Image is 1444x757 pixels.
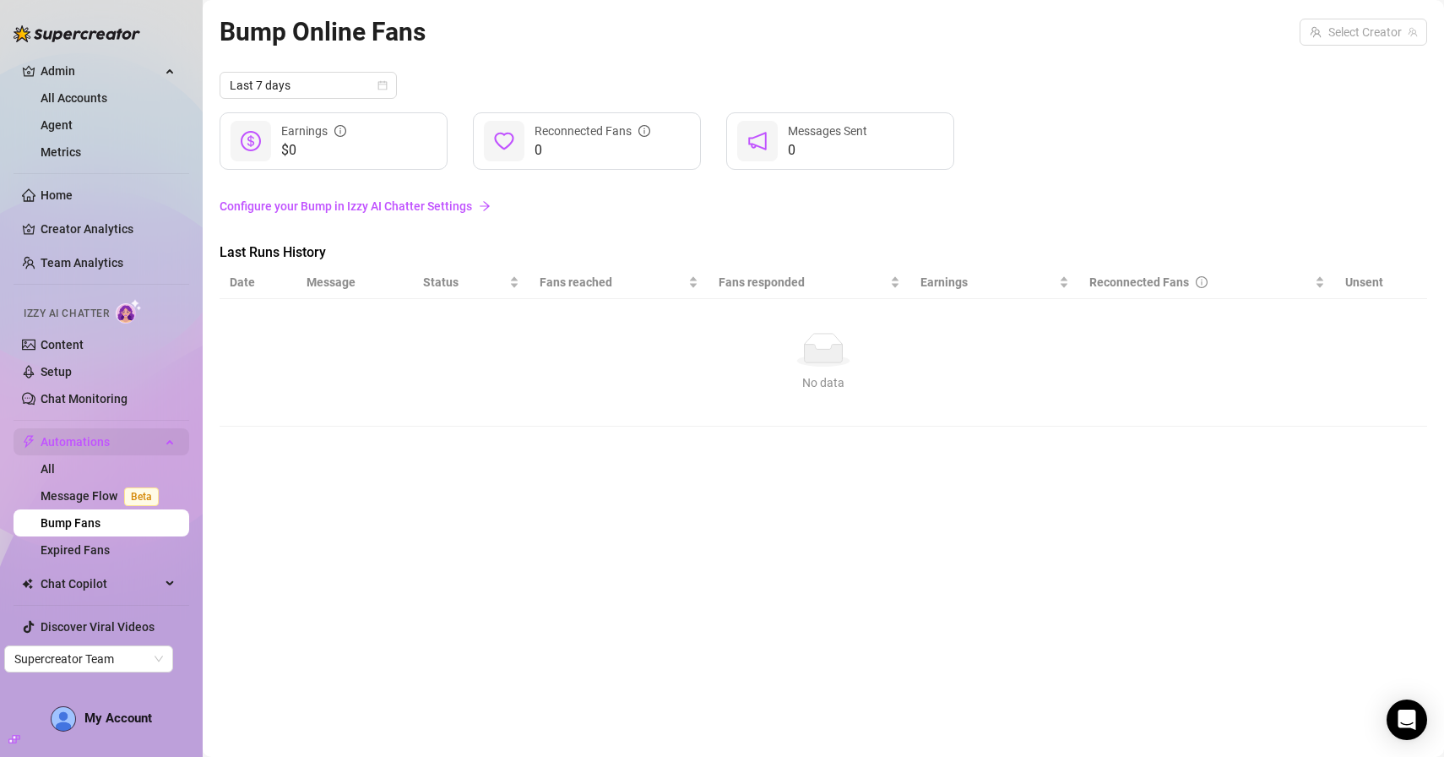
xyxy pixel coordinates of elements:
[116,299,142,324] img: AI Chatter
[220,266,296,299] th: Date
[124,487,159,506] span: Beta
[236,373,1410,392] div: No data
[638,125,650,137] span: info-circle
[719,273,887,291] span: Fans responded
[230,73,387,98] span: Last 7 days
[41,188,73,202] a: Home
[41,118,73,132] a: Agent
[920,273,1056,291] span: Earnings
[708,266,910,299] th: Fans responded
[535,140,650,161] span: 0
[494,131,514,151] span: heart
[41,57,160,84] span: Admin
[220,190,1427,222] a: Configure your Bump in Izzy AI Chatter Settingsarrow-right
[540,273,685,291] span: Fans reached
[41,489,166,503] a: Message FlowBeta
[1196,276,1208,288] span: info-circle
[747,131,768,151] span: notification
[220,197,1427,215] a: Configure your Bump in Izzy AI Chatter Settings
[220,242,503,263] span: Last Runs History
[41,91,107,105] a: All Accounts
[1408,27,1418,37] span: team
[41,516,100,530] a: Bump Fans
[479,200,491,212] span: arrow-right
[296,266,413,299] th: Message
[84,711,152,726] span: My Account
[1335,266,1393,299] th: Unsent
[41,428,160,455] span: Automations
[423,273,506,291] span: Status
[22,578,33,590] img: Chat Copilot
[1387,700,1427,740] div: Open Intercom Messenger
[535,122,650,140] div: Reconnected Fans
[281,122,346,140] div: Earnings
[413,266,529,299] th: Status
[788,140,867,161] span: 0
[1089,273,1311,291] div: Reconnected Fans
[22,435,35,449] span: thunderbolt
[41,462,55,476] a: All
[14,646,163,672] span: Supercreator Team
[52,707,75,731] img: AD_cMMTxCeTpmN1d5MnKJ1j-_uXZCpTKapSSqNGg4PyXtR_tCW7gZXTNmFz2tpVv9LSyNV7ff1CaS4f4q0HLYKULQOwoM5GQR...
[41,543,110,557] a: Expired Fans
[788,124,867,138] span: Messages Sent
[22,64,35,78] span: crown
[377,80,388,90] span: calendar
[529,266,708,299] th: Fans reached
[41,256,123,270] a: Team Analytics
[41,215,176,242] a: Creator Analytics
[334,125,346,137] span: info-circle
[220,12,426,52] article: Bump Online Fans
[281,140,346,161] span: $0
[41,620,155,634] a: Discover Viral Videos
[241,131,261,151] span: dollar
[24,306,109,322] span: Izzy AI Chatter
[41,570,160,597] span: Chat Copilot
[910,266,1079,299] th: Earnings
[41,338,84,351] a: Content
[8,733,20,745] span: build
[41,365,72,378] a: Setup
[41,392,128,406] a: Chat Monitoring
[14,25,140,42] img: logo-BBDzfeDw.svg
[41,145,81,159] a: Metrics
